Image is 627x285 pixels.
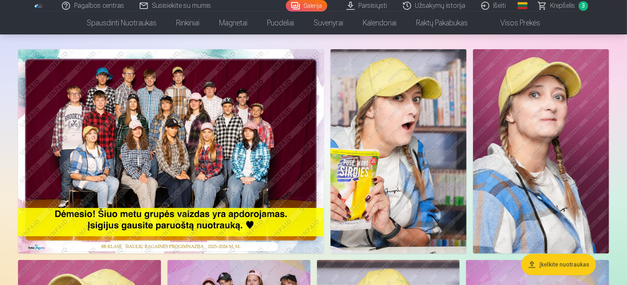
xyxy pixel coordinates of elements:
button: Įkelkite nuotraukas [521,254,596,275]
span: 3 [579,1,588,11]
a: Visos prekės [478,11,550,34]
a: Puodeliai [257,11,304,34]
a: Spausdinti nuotraukas [77,11,166,34]
a: Suvenyrai [304,11,353,34]
a: Rinkiniai [166,11,209,34]
a: Magnetai [209,11,257,34]
img: /fa2 [34,3,43,8]
a: Kalendoriai [353,11,406,34]
span: Krepšelis [550,1,575,11]
a: Raktų pakabukas [406,11,478,34]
